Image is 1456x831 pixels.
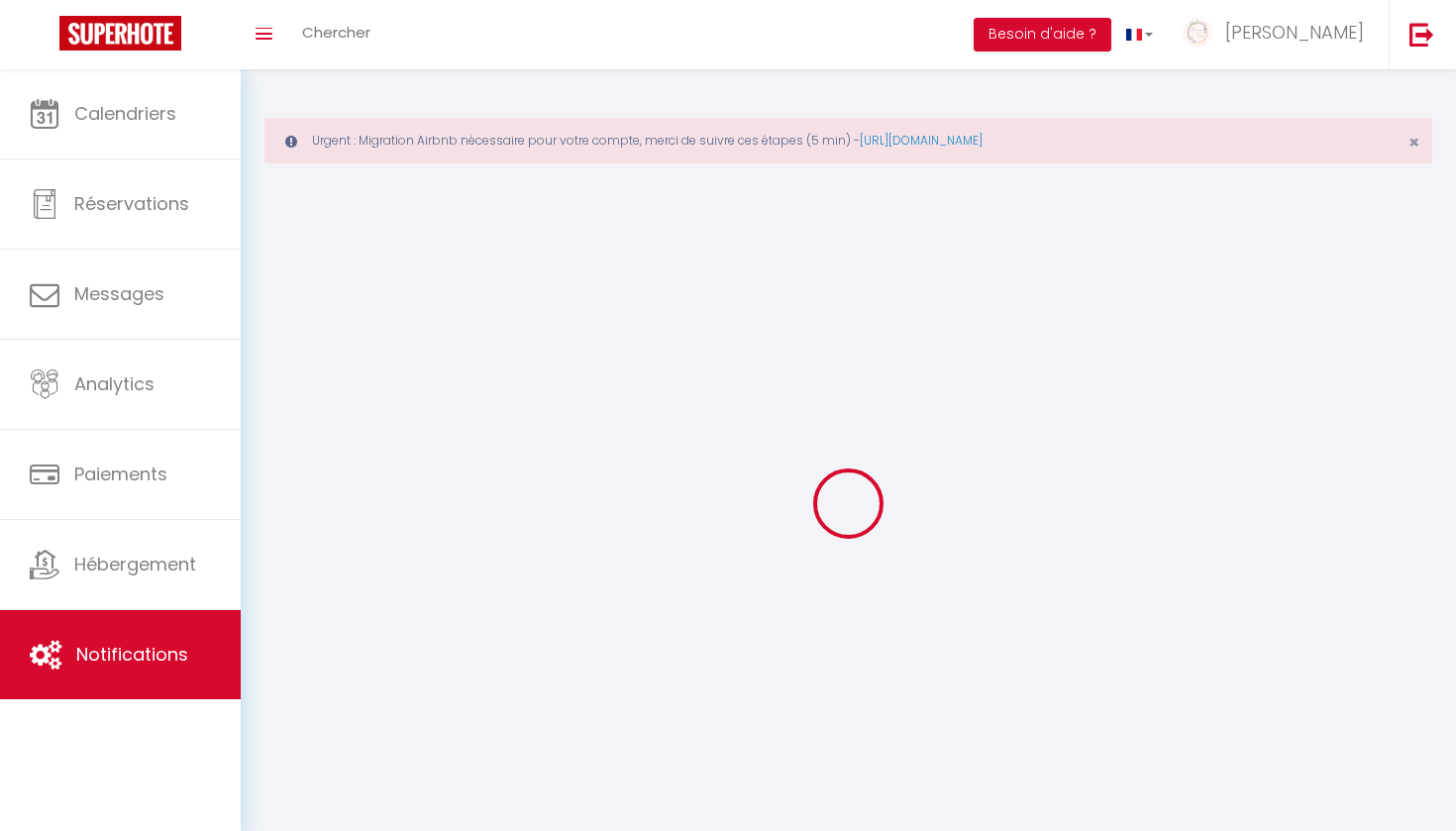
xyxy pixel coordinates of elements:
div: Urgent : Migration Airbnb nécessaire pour votre compte, merci de suivre ces étapes (5 min) - [264,118,1432,163]
a: [URL][DOMAIN_NAME] [860,132,983,149]
span: Chercher [302,22,370,43]
img: Super Booking [59,16,181,51]
img: ... [1183,18,1212,48]
span: Analytics [74,371,155,396]
span: Paiements [74,462,167,486]
span: Messages [74,281,164,306]
span: × [1408,130,1419,155]
span: Notifications [76,642,188,667]
span: [PERSON_NAME] [1225,20,1364,45]
button: Open LiveChat chat widget [16,8,75,67]
span: Réservations [74,191,189,216]
span: Hébergement [74,552,196,576]
span: Calendriers [74,101,176,126]
button: Close [1408,134,1419,152]
img: logout [1409,22,1434,47]
button: Besoin d'aide ? [974,18,1111,52]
